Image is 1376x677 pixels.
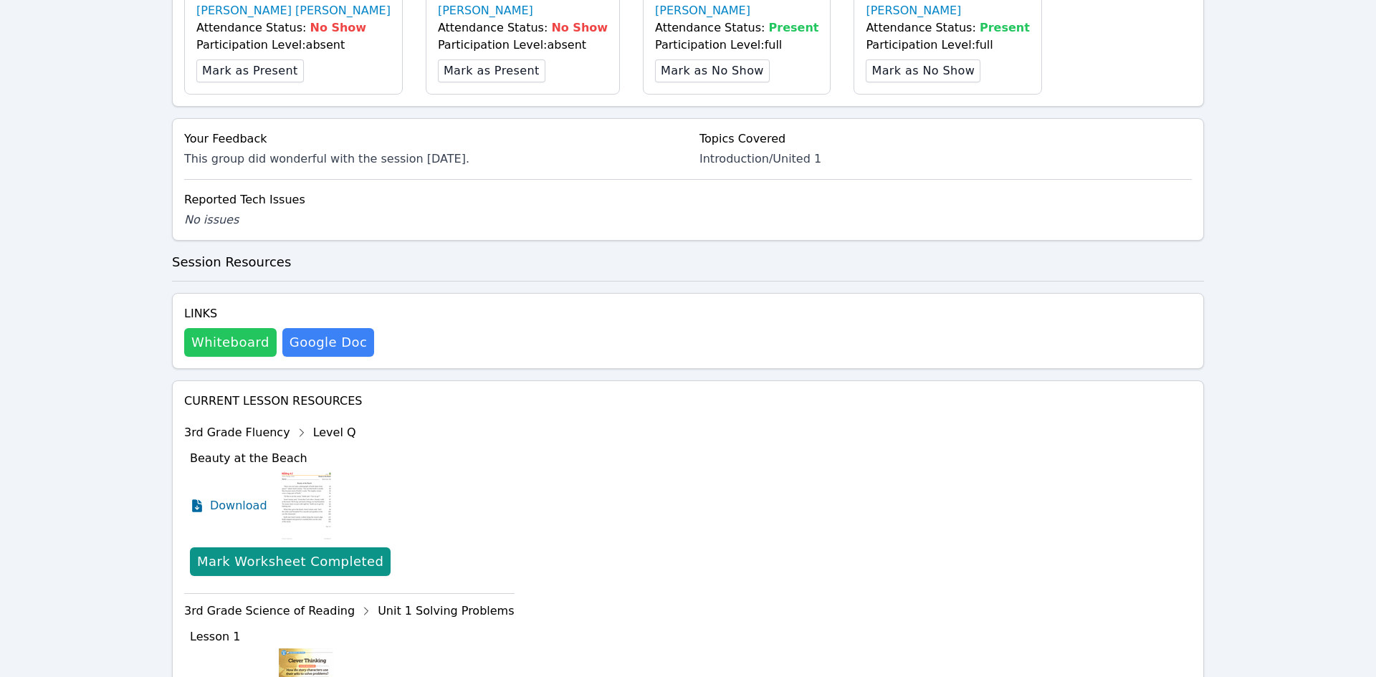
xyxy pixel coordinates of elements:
[190,470,267,542] a: Download
[184,130,677,148] div: Your Feedback
[438,59,545,82] button: Mark as Present
[184,393,1192,410] h4: Current Lesson Resources
[279,470,334,542] img: Beauty at the Beach
[184,421,515,444] div: 3rd Grade Fluency Level Q
[699,130,1192,148] div: Topics Covered
[196,2,391,19] a: [PERSON_NAME] [PERSON_NAME]
[655,37,818,54] div: Participation Level: full
[172,252,1204,272] h3: Session Resources
[196,59,304,82] button: Mark as Present
[197,552,383,572] div: Mark Worksheet Completed
[980,21,1030,34] span: Present
[210,497,267,514] span: Download
[866,19,1029,37] div: Attendance Status:
[655,59,770,82] button: Mark as No Show
[190,630,240,643] span: Lesson 1
[438,19,608,37] div: Attendance Status:
[184,213,239,226] span: No issues
[184,600,515,623] div: 3rd Grade Science of Reading Unit 1 Solving Problems
[196,19,391,37] div: Attendance Status:
[282,328,374,357] a: Google Doc
[866,37,1029,54] div: Participation Level: full
[866,59,980,82] button: Mark as No Show
[699,150,1192,168] div: Introduction/United 1
[184,328,277,357] button: Whiteboard
[184,305,374,322] h4: Links
[866,2,961,19] a: [PERSON_NAME]
[551,21,608,34] span: No Show
[310,21,367,34] span: No Show
[655,19,818,37] div: Attendance Status:
[190,451,307,465] span: Beauty at the Beach
[438,37,608,54] div: Participation Level: absent
[196,37,391,54] div: Participation Level: absent
[438,2,533,19] a: [PERSON_NAME]
[655,2,750,19] a: [PERSON_NAME]
[184,191,1192,208] div: Reported Tech Issues
[769,21,819,34] span: Present
[184,150,677,168] div: This group did wonderful with the session [DATE].
[190,547,391,576] button: Mark Worksheet Completed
